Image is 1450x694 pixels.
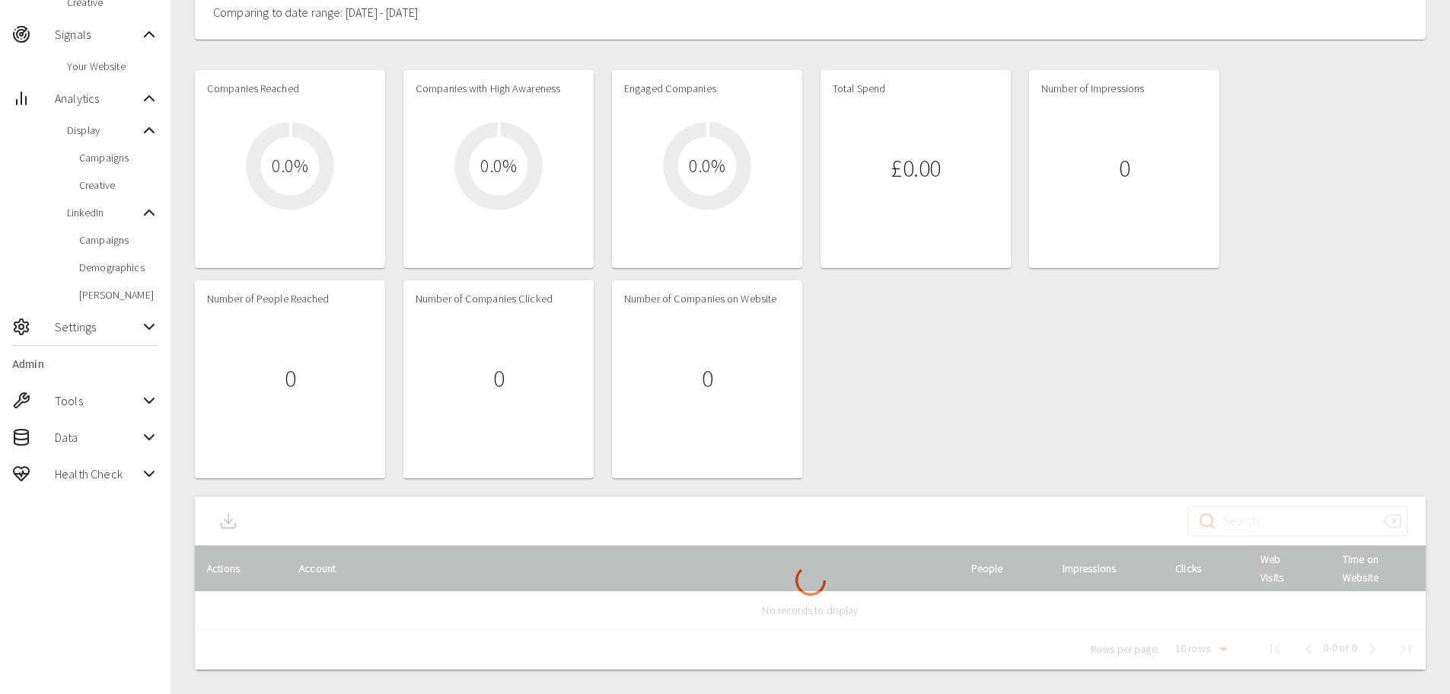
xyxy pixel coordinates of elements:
[55,465,140,483] span: Health Check
[55,25,140,43] span: Signals
[55,392,140,410] span: Tools
[1119,155,1130,183] h1: 0
[272,155,308,177] h2: 0.0 %
[493,365,505,393] h1: 0
[207,82,373,96] h4: Companies Reached
[689,155,725,177] h2: 0.0 %
[79,287,158,302] span: [PERSON_NAME]
[285,365,296,393] h1: 0
[480,155,517,177] h2: 0.0 %
[79,260,158,275] span: Demographics
[891,155,941,183] h1: £0.00
[624,293,790,306] h4: Number of Companies on Website
[67,59,158,74] span: Your Website
[79,232,158,248] span: Campaigns
[55,318,140,336] span: Settings
[702,365,713,393] h1: 0
[67,123,140,138] span: Display
[67,205,140,220] span: LinkedIn
[833,82,999,96] h4: Total Spend
[55,89,140,107] span: Analytics
[1041,82,1207,96] h4: Number of Impressions
[624,82,790,96] h4: Engaged Companies
[79,177,158,193] span: Creative
[55,428,140,446] span: Data
[416,82,582,96] h4: Companies with High Awareness
[207,293,373,306] h4: Number of People Reached
[416,293,582,306] h4: Number of Companies Clicked
[79,150,158,165] span: Campaigns
[213,3,418,21] p: Comparing to date range: [DATE] - [DATE]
